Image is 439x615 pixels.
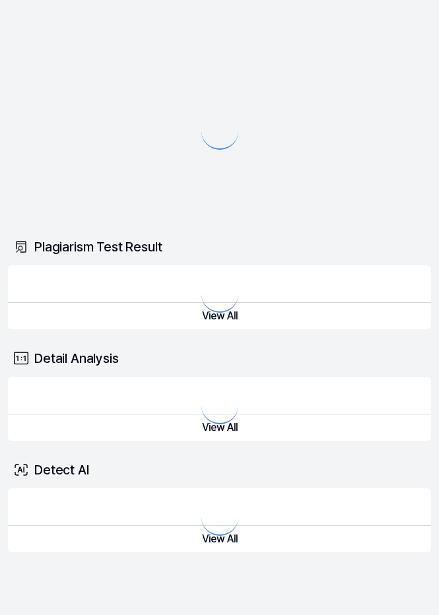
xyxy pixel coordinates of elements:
button: View All [8,526,431,552]
a: View All [8,421,431,434]
a: View All [8,309,431,322]
button: View All [8,303,431,329]
button: View All [8,414,431,441]
div: Detect AI [8,451,431,488]
div: Detail Analysis [8,340,431,377]
a: View All [8,533,431,545]
div: Plagiarism Test Result [8,228,431,265]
